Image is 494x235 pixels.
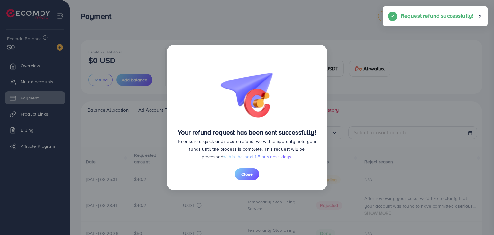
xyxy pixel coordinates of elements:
h5: Request refund successfully! [401,12,473,20]
span: within the next 1-5 business days. [223,154,292,160]
iframe: Chat [467,206,489,230]
img: bg-request-refund-success.26ac5564.png [215,55,279,121]
h4: Your refund request has been sent successfully! [177,128,317,136]
button: Close [235,168,259,180]
p: To ensure a quick and secure refund, we will temporarily hold your funds until the process is com... [177,137,317,161]
span: Close [241,171,253,177]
